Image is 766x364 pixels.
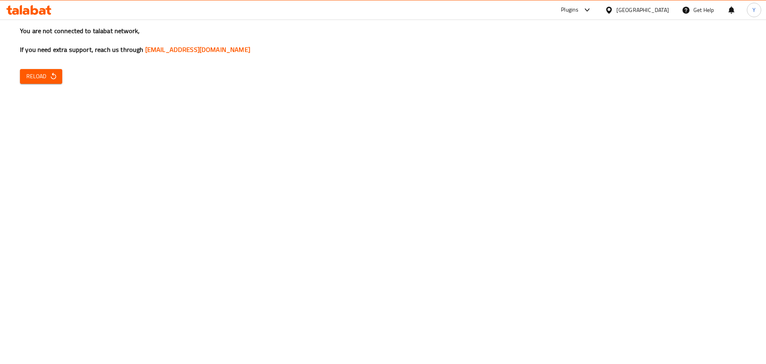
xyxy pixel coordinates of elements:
div: [GEOGRAPHIC_DATA] [616,6,669,14]
span: Reload [26,71,56,81]
button: Reload [20,69,62,84]
a: [EMAIL_ADDRESS][DOMAIN_NAME] [145,44,250,55]
div: Plugins [561,5,578,15]
span: Y [752,6,756,14]
h3: You are not connected to talabat network, If you need extra support, reach us through [20,26,746,54]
